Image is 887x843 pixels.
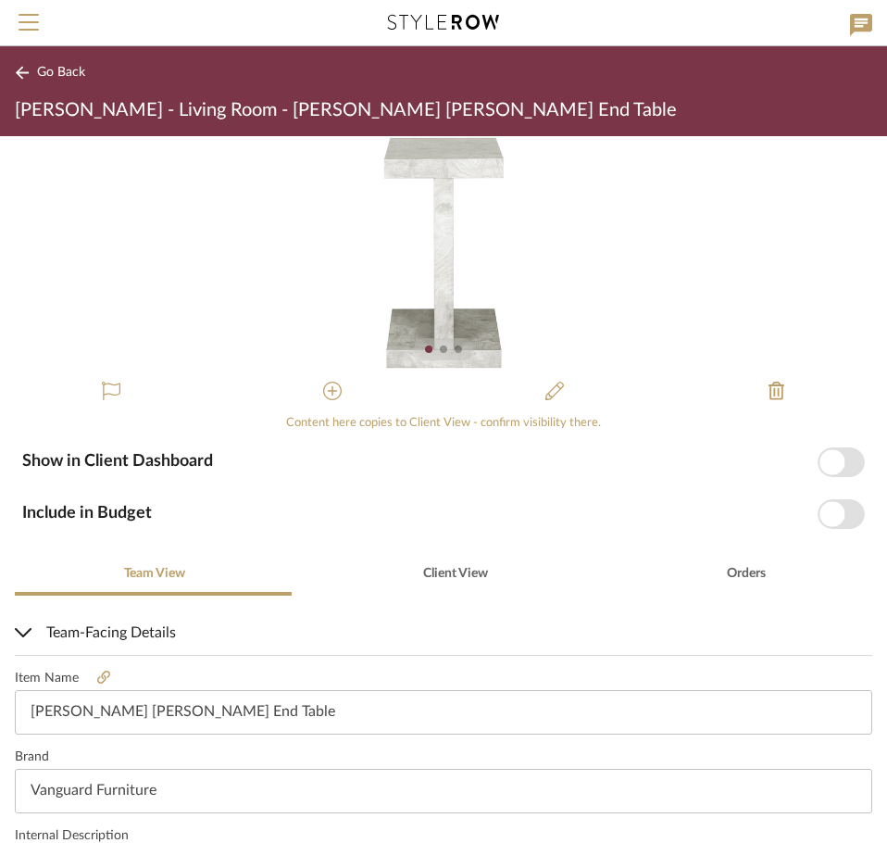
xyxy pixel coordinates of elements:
span: Include in Budget [22,505,152,522]
div: Content here copies to Client View - confirm visibility there. [15,414,872,433]
span: Show in Client Dashboard [22,453,213,470]
span: Client View [423,567,488,580]
span: Team-Facing Details [15,622,865,644]
input: Enter Brand [15,769,872,813]
label: Item Name [15,671,872,686]
input: Enter Item Name [15,690,872,735]
span: Orders [727,567,766,580]
span: [PERSON_NAME] - Living Room - [PERSON_NAME] [PERSON_NAME] End Table [15,99,677,121]
img: 9387dc72-5572-42b6-9695-4603fb3ed3ef_436x436.jpg [337,136,550,370]
button: Go Back [15,61,92,84]
span: Go Back [37,65,85,81]
span: Team View [124,567,185,580]
label: Brand [15,749,872,765]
